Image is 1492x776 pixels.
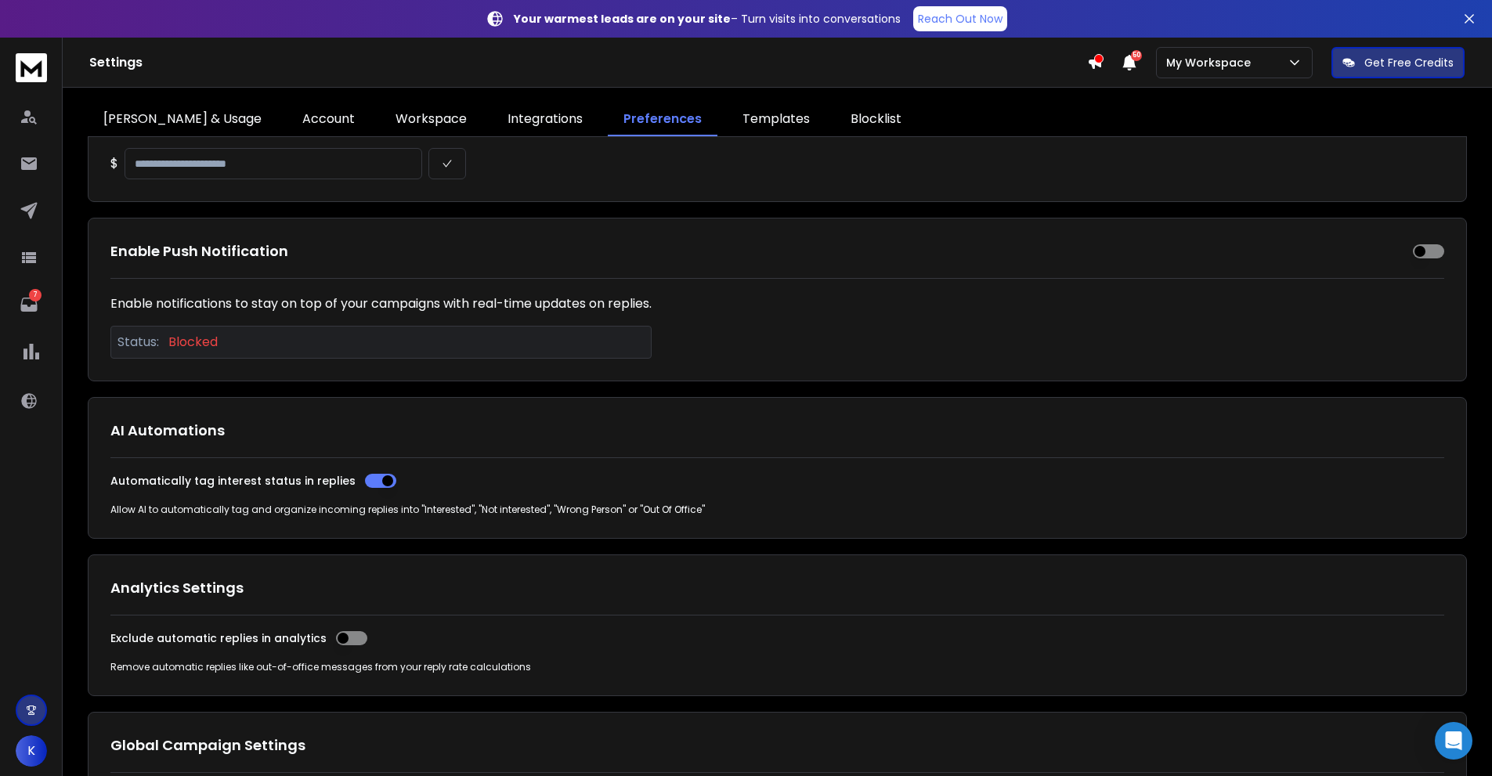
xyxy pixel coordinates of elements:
a: Account [287,103,370,136]
strong: Your warmest leads are on your site [514,11,731,27]
p: Reach Out Now [918,11,1002,27]
a: Templates [727,103,825,136]
h1: Settings [89,53,1087,72]
h3: Enable notifications to stay on top of your campaigns with real-time updates on replies. [110,294,652,313]
a: 7 [13,289,45,320]
p: – Turn visits into conversations [514,11,901,27]
span: 50 [1131,50,1142,61]
p: My Workspace [1166,55,1257,70]
a: [PERSON_NAME] & Usage [88,103,277,136]
p: Allow AI to automatically tag and organize incoming replies into "Interested", "Not interested", ... [110,503,1444,516]
h1: Analytics Settings [110,577,1444,599]
h1: Enable Push Notification [110,240,288,262]
a: Preferences [608,103,717,136]
a: Reach Out Now [913,6,1007,31]
a: Blocklist [835,103,917,136]
a: Workspace [380,103,482,136]
span: $ [110,154,118,173]
p: 7 [29,289,42,301]
button: K [16,735,47,767]
img: logo [16,53,47,82]
p: Get Free Credits [1364,55,1454,70]
p: Blocked [168,333,218,352]
h1: Global Campaign Settings [110,734,1444,756]
label: Automatically tag interest status in replies [110,475,356,486]
h1: AI Automations [110,420,1444,442]
label: Exclude automatic replies in analytics [110,633,327,644]
button: Get Free Credits [1331,47,1465,78]
h3: Status: [117,333,159,352]
div: Open Intercom Messenger [1435,722,1472,760]
a: Integrations [492,103,598,136]
p: Remove automatic replies like out-of-office messages from your reply rate calculations [110,661,1444,673]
